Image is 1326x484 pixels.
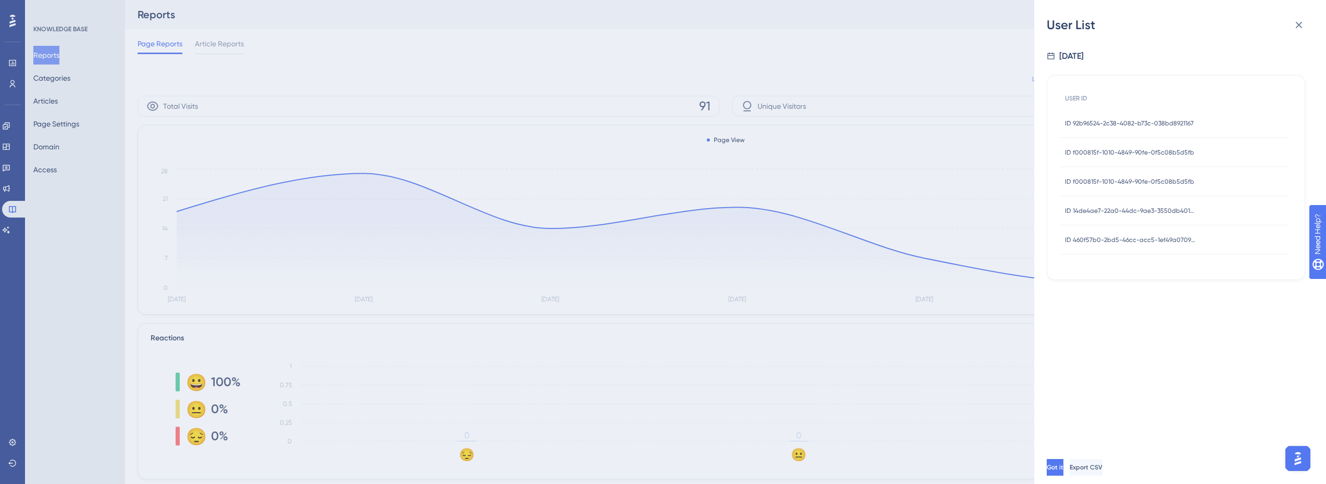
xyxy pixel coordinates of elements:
span: Got it [1047,463,1063,472]
iframe: UserGuiding AI Assistant Launcher [1282,443,1313,474]
span: ID f000815f-1010-4849-90fe-0f5c08b5d5fb [1065,148,1194,157]
span: ID 460f57b0-2bd5-46cc-acc5-1ef49a0709d8 [1065,236,1195,244]
div: [DATE] [1059,50,1084,62]
button: Got it [1047,459,1063,476]
span: ID 92b96524-2c38-4082-b73c-038bd8921167 [1065,119,1194,128]
button: Export CSV [1070,459,1102,476]
span: ID f000815f-1010-4849-90fe-0f5c08b5d5fb [1065,177,1194,186]
span: Export CSV [1070,463,1102,472]
span: USER ID [1065,94,1087,103]
div: User List [1047,17,1313,33]
span: Need Help? [24,3,65,15]
span: ID 14de4ae7-22a0-44dc-9ae3-3550db401f44 [1065,207,1195,215]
